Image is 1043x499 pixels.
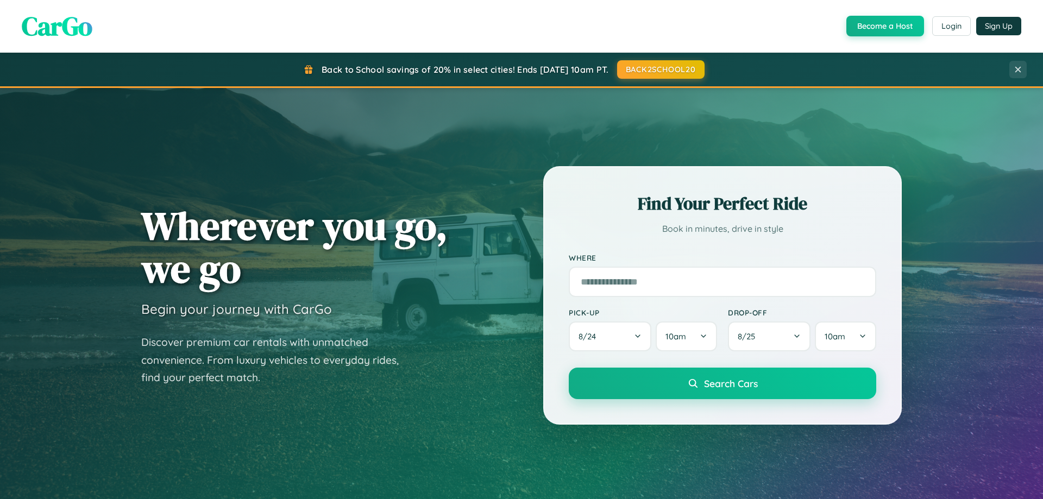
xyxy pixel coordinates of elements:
button: Become a Host [846,16,924,36]
span: 8 / 25 [738,331,761,342]
label: Drop-off [728,308,876,317]
button: 8/25 [728,321,810,351]
span: CarGo [22,8,92,44]
span: 10am [825,331,845,342]
span: 10am [665,331,686,342]
button: 8/24 [569,321,651,351]
button: Search Cars [569,368,876,399]
button: 10am [815,321,876,351]
span: Back to School savings of 20% in select cities! Ends [DATE] 10am PT. [322,64,608,75]
button: BACK2SCHOOL20 [617,60,705,79]
button: Login [932,16,971,36]
h1: Wherever you go, we go [141,204,448,290]
h3: Begin your journey with CarGo [141,301,332,317]
h2: Find Your Perfect Ride [569,192,876,216]
p: Book in minutes, drive in style [569,221,876,237]
span: 8 / 24 [579,331,601,342]
span: Search Cars [704,377,758,389]
button: 10am [656,321,717,351]
label: Pick-up [569,308,717,317]
label: Where [569,253,876,262]
p: Discover premium car rentals with unmatched convenience. From luxury vehicles to everyday rides, ... [141,333,413,387]
button: Sign Up [976,17,1021,35]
